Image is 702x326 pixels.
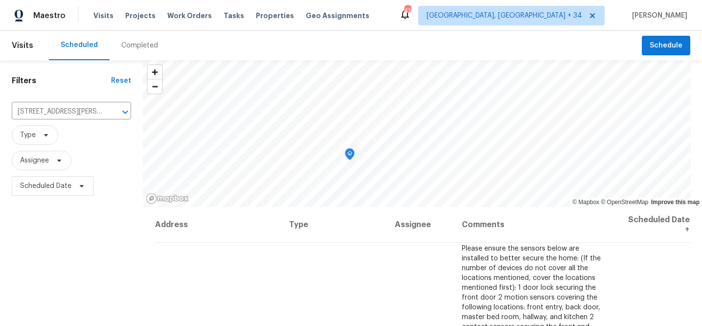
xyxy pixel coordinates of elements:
span: Scheduled Date [20,181,71,191]
th: Address [155,207,281,243]
span: Schedule [650,40,682,52]
button: Zoom in [148,65,162,79]
button: Schedule [642,36,690,56]
th: Comments [454,207,614,243]
th: Scheduled Date ↑ [615,207,690,243]
div: Map marker [345,148,355,163]
button: Zoom out [148,79,162,93]
span: Geo Assignments [306,11,369,21]
input: Search for an address... [12,104,104,119]
span: [PERSON_NAME] [628,11,687,21]
span: Projects [125,11,156,21]
span: Maestro [33,11,66,21]
canvas: Map [143,60,691,207]
div: 410 [404,6,411,16]
a: Mapbox [572,199,599,206]
span: Zoom out [148,80,162,93]
span: Type [20,130,36,140]
span: Properties [256,11,294,21]
span: Visits [93,11,113,21]
span: Assignee [20,156,49,165]
th: Assignee [387,207,454,243]
a: Mapbox homepage [146,193,189,204]
span: [GEOGRAPHIC_DATA], [GEOGRAPHIC_DATA] + 34 [427,11,582,21]
h1: Filters [12,76,111,86]
button: Open [118,105,132,119]
a: Improve this map [651,199,700,206]
div: Reset [111,76,131,86]
div: Scheduled [61,40,98,50]
th: Type [281,207,387,243]
span: Tasks [224,12,244,19]
span: Work Orders [167,11,212,21]
a: OpenStreetMap [601,199,648,206]
div: Completed [121,41,158,50]
span: Visits [12,35,33,56]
